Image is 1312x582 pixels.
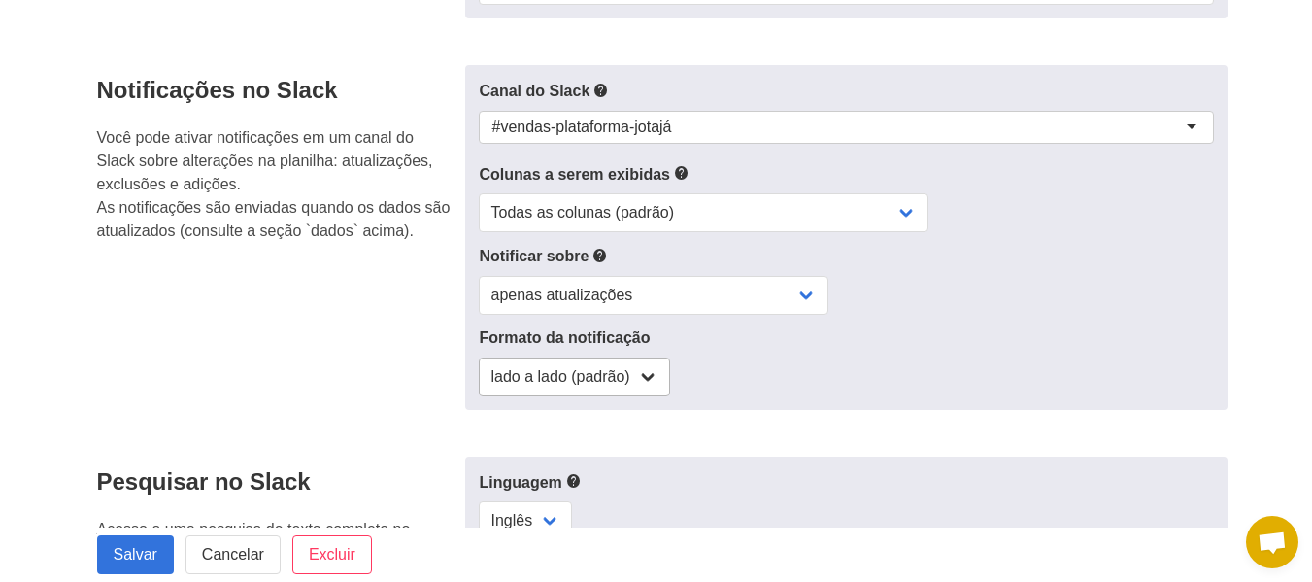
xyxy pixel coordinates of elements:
[97,535,174,574] input: Salvar
[97,77,338,103] font: Notificações no Slack
[292,535,372,574] input: Excluir
[97,468,311,495] font: Pesquisar no Slack
[1246,516,1298,568] div: Open chat
[479,248,589,264] font: Notificar sobre
[479,473,561,490] font: Linguagem
[479,165,670,182] font: Colunas a serem exibidas
[97,199,451,239] font: As notificações são enviadas quando os dados são atualizados (consulte a seção `dados` acima).
[97,521,411,561] font: Acesso a uma pesquisa de texto completo no Slack.
[491,119,671,135] font: #vendas-plataforma-jotajá
[185,535,281,574] a: Cancelar
[479,83,589,99] font: Canal do Slack
[479,329,650,346] font: Formato da notificação
[97,129,433,192] font: Você pode ativar notificações em um canal do Slack sobre alterações na planilha: atualizações, ex...
[202,546,264,563] font: Cancelar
